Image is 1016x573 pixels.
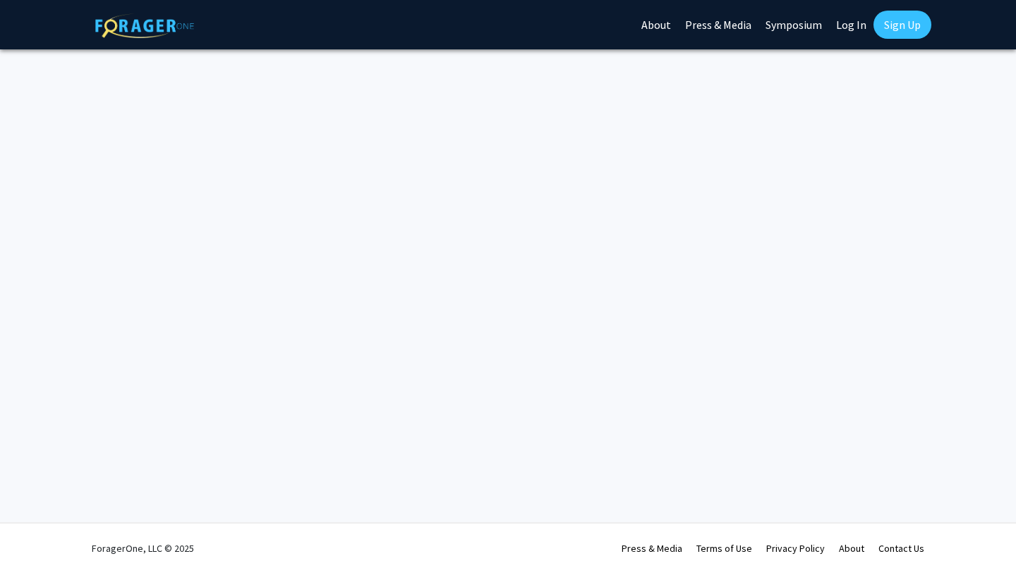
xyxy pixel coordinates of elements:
a: Sign Up [873,11,931,39]
a: About [839,542,864,555]
img: ForagerOne Logo [95,13,194,38]
a: Terms of Use [696,542,752,555]
a: Privacy Policy [766,542,825,555]
a: Press & Media [622,542,682,555]
a: Contact Us [878,542,924,555]
div: ForagerOne, LLC © 2025 [92,524,194,573]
